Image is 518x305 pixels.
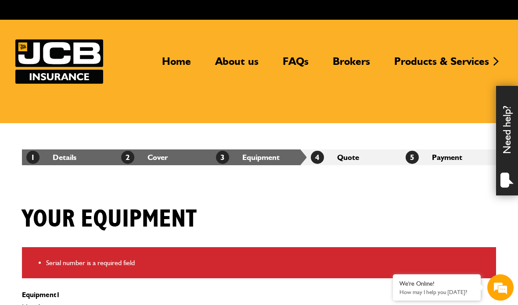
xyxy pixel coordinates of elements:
span: 1 [56,291,60,299]
a: About us [209,55,265,75]
div: Need help? [496,86,518,195]
span: 3 [216,151,229,164]
div: We're Online! [399,280,474,287]
a: FAQs [276,55,315,75]
li: Equipment [212,149,306,165]
p: How may I help you today? [399,289,474,295]
li: Serial number is a required field [46,257,489,269]
img: JCB Insurance Services logo [15,39,103,84]
a: Products & Services [388,55,496,75]
span: 2 [121,151,134,164]
h1: Your equipment [22,205,197,234]
a: 2Cover [121,152,168,162]
li: Payment [401,149,496,165]
a: Brokers [326,55,377,75]
a: 1Details [26,152,76,162]
span: 1 [26,151,40,164]
li: Quote [306,149,401,165]
span: 4 [311,151,324,164]
a: JCB Insurance Services [15,39,103,84]
span: 5 [406,151,419,164]
a: Home [155,55,198,75]
p: Equipment [22,291,334,298]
